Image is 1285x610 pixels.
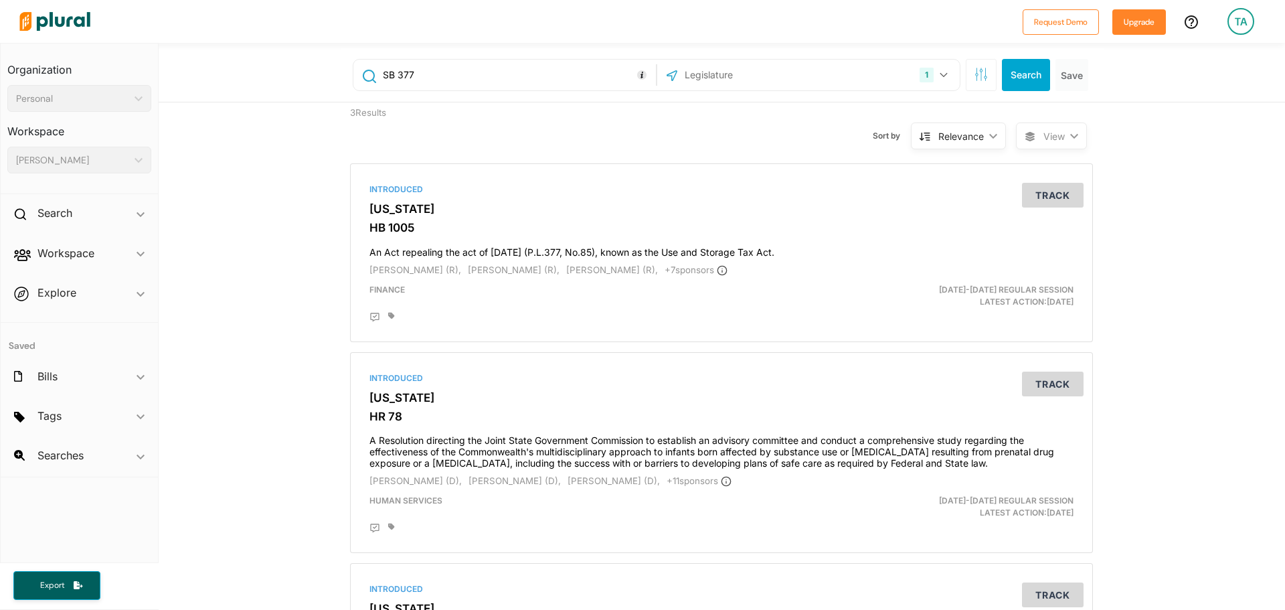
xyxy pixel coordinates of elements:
[37,246,94,260] h2: Workspace
[1043,129,1065,143] span: View
[938,129,984,143] div: Relevance
[369,429,1074,469] h4: A Resolution directing the Joint State Government Commission to establish an advisory committee a...
[939,495,1074,506] span: [DATE]-[DATE] Regular Session
[13,571,100,600] button: Export
[369,221,1074,234] h3: HB 1005
[369,523,380,534] div: Add Position Statement
[843,284,1084,308] div: Latest Action: [DATE]
[636,69,648,81] div: Tooltip anchor
[340,102,531,153] div: 3 Results
[1055,59,1088,91] button: Save
[1023,15,1099,29] a: Request Demo
[873,130,911,142] span: Sort by
[381,62,653,88] input: Enter keywords, bill # or legislator name
[1002,59,1050,91] button: Search
[1022,372,1084,396] button: Track
[1022,583,1084,607] button: Track
[7,50,151,80] h3: Organization
[1023,9,1099,35] button: Request Demo
[369,583,1074,595] div: Introduced
[388,523,395,531] div: Add tags
[369,240,1074,258] h4: An Act repealing the act of [DATE] (P.L.377, No.85), known as the Use and Storage Tax Act.
[665,264,727,275] span: + 7 sponsor s
[1112,15,1166,29] a: Upgrade
[369,202,1074,216] h3: [US_STATE]
[369,183,1074,196] div: Introduced
[566,264,658,275] span: [PERSON_NAME] (R),
[914,62,956,88] button: 1
[468,475,561,486] span: [PERSON_NAME] (D),
[369,475,462,486] span: [PERSON_NAME] (D),
[7,112,151,141] h3: Workspace
[843,495,1084,519] div: Latest Action: [DATE]
[939,285,1074,295] span: [DATE]-[DATE] Regular Session
[369,285,405,295] span: Finance
[369,391,1074,404] h3: [US_STATE]
[369,264,461,275] span: [PERSON_NAME] (R),
[388,312,395,320] div: Add tags
[16,92,129,106] div: Personal
[667,475,732,486] span: + 11 sponsor s
[568,475,660,486] span: [PERSON_NAME] (D),
[369,312,380,323] div: Add Position Statement
[1112,9,1166,35] button: Upgrade
[37,369,58,384] h2: Bills
[369,410,1074,423] h3: HR 78
[683,62,827,88] input: Legislature
[1227,8,1254,35] div: TA
[920,68,934,82] div: 1
[1,323,158,356] h4: Saved
[37,206,72,220] h2: Search
[1022,183,1084,208] button: Track
[31,580,74,591] span: Export
[468,264,560,275] span: [PERSON_NAME] (R),
[974,68,988,79] span: Search Filters
[369,372,1074,384] div: Introduced
[369,495,442,506] span: Human Services
[16,153,129,167] div: [PERSON_NAME]
[1217,3,1265,40] a: TA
